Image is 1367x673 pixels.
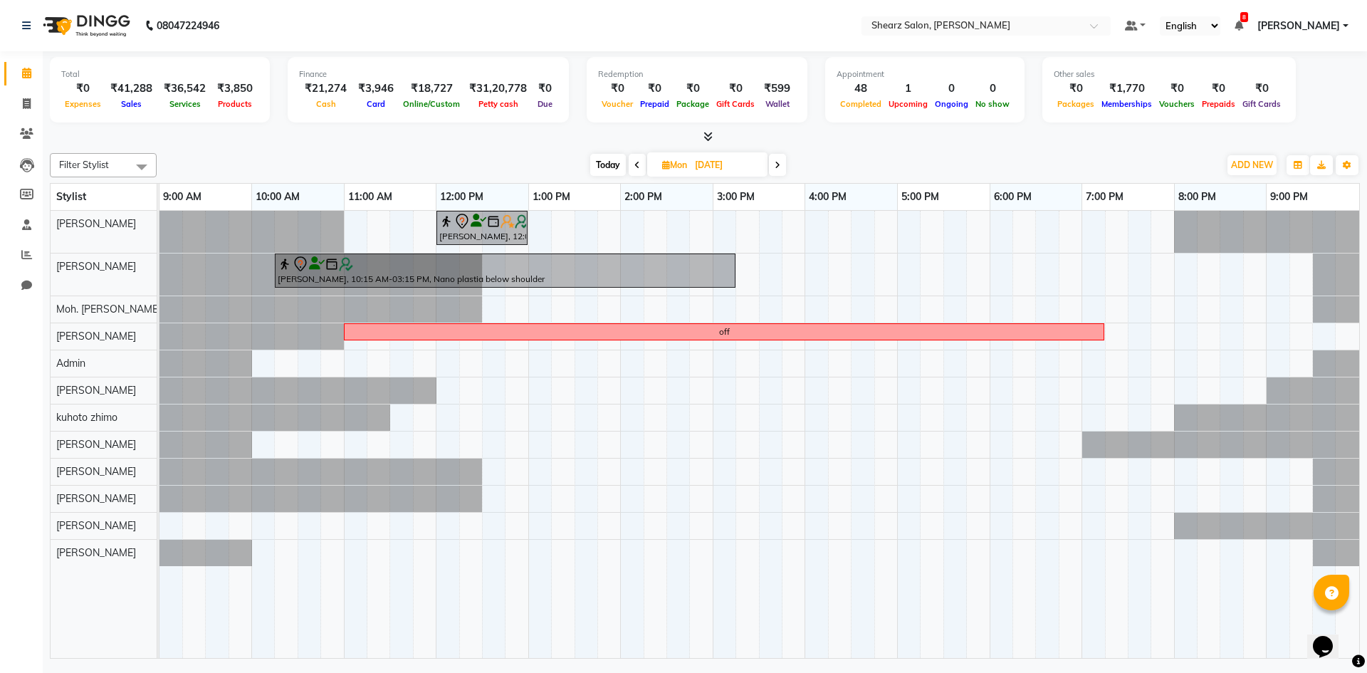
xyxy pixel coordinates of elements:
[534,99,556,109] span: Due
[1231,160,1273,170] span: ADD NEW
[533,80,557,97] div: ₹0
[56,492,136,505] span: [PERSON_NAME]
[837,99,885,109] span: Completed
[713,80,758,97] div: ₹0
[56,330,136,343] span: [PERSON_NAME]
[56,411,117,424] span: kuhoto zhimo
[61,80,105,97] div: ₹0
[345,187,396,207] a: 11:00 AM
[1240,12,1248,22] span: 8
[673,99,713,109] span: Package
[972,80,1013,97] div: 0
[56,465,136,478] span: [PERSON_NAME]
[762,99,793,109] span: Wallet
[598,68,796,80] div: Redemption
[1227,155,1277,175] button: ADD NEW
[637,99,673,109] span: Prepaid
[299,68,557,80] div: Finance
[363,99,389,109] span: Card
[719,325,730,338] div: off
[673,80,713,97] div: ₹0
[276,256,734,286] div: [PERSON_NAME], 10:15 AM-03:15 PM, Nano plastia below shoulder
[1054,68,1284,80] div: Other sales
[105,80,158,97] div: ₹41,288
[56,357,85,370] span: Admin
[1235,19,1243,32] a: 8
[166,99,204,109] span: Services
[56,217,136,230] span: [PERSON_NAME]
[1257,19,1340,33] span: [PERSON_NAME]
[637,80,673,97] div: ₹0
[399,80,463,97] div: ₹18,727
[211,80,258,97] div: ₹3,850
[56,519,136,532] span: [PERSON_NAME]
[61,99,105,109] span: Expenses
[1156,99,1198,109] span: Vouchers
[61,68,258,80] div: Total
[621,187,666,207] a: 2:00 PM
[931,99,972,109] span: Ongoing
[313,99,340,109] span: Cash
[990,187,1035,207] a: 6:00 PM
[157,6,219,46] b: 08047224946
[158,80,211,97] div: ₹36,542
[713,99,758,109] span: Gift Cards
[598,80,637,97] div: ₹0
[885,80,931,97] div: 1
[805,187,850,207] a: 4:00 PM
[713,187,758,207] a: 3:00 PM
[1307,616,1353,659] iframe: chat widget
[214,99,256,109] span: Products
[1054,80,1098,97] div: ₹0
[837,80,885,97] div: 48
[972,99,1013,109] span: No show
[463,80,533,97] div: ₹31,20,778
[1082,187,1127,207] a: 7:00 PM
[837,68,1013,80] div: Appointment
[59,159,109,170] span: Filter Stylist
[898,187,943,207] a: 5:00 PM
[1198,99,1239,109] span: Prepaids
[56,303,170,315] span: Moh. [PERSON_NAME] ...
[36,6,134,46] img: logo
[1239,80,1284,97] div: ₹0
[1156,80,1198,97] div: ₹0
[56,384,136,397] span: [PERSON_NAME]
[1054,99,1098,109] span: Packages
[1098,80,1156,97] div: ₹1,770
[598,99,637,109] span: Voucher
[1267,187,1311,207] a: 9:00 PM
[1239,99,1284,109] span: Gift Cards
[159,187,205,207] a: 9:00 AM
[590,154,626,176] span: Today
[56,260,136,273] span: [PERSON_NAME]
[529,187,574,207] a: 1:00 PM
[691,155,762,176] input: 2025-10-06
[931,80,972,97] div: 0
[436,187,487,207] a: 12:00 PM
[399,99,463,109] span: Online/Custom
[1175,187,1220,207] a: 8:00 PM
[56,190,86,203] span: Stylist
[56,438,136,451] span: [PERSON_NAME]
[885,99,931,109] span: Upcoming
[352,80,399,97] div: ₹3,946
[475,99,522,109] span: Petty cash
[56,546,136,559] span: [PERSON_NAME]
[252,187,303,207] a: 10:00 AM
[299,80,352,97] div: ₹21,274
[117,99,145,109] span: Sales
[758,80,796,97] div: ₹599
[659,160,691,170] span: Mon
[1198,80,1239,97] div: ₹0
[1098,99,1156,109] span: Memberships
[438,213,526,243] div: [PERSON_NAME], 12:00 PM-01:00 PM, Cirepil Roll On Wax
